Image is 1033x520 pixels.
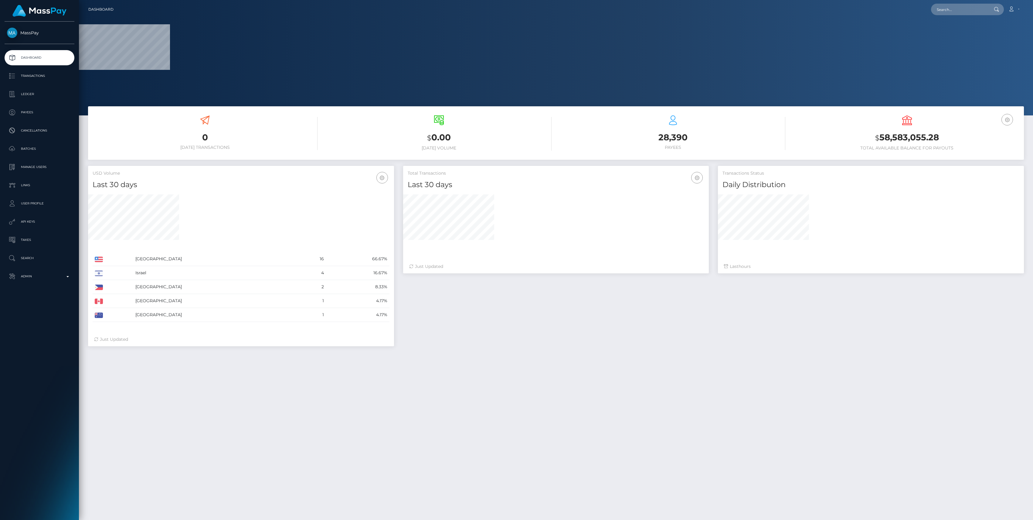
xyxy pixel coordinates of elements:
div: Last hours [724,263,1018,270]
h3: 28,390 [561,132,786,143]
td: 2 [298,280,326,294]
a: User Profile [5,196,74,211]
a: Cancellations [5,123,74,138]
h6: [DATE] Transactions [93,145,318,150]
a: Search [5,251,74,266]
h6: Total Available Balance for Payouts [794,145,1019,151]
h4: Last 30 days [408,180,705,190]
a: Admin [5,269,74,284]
td: 66.67% [326,252,389,266]
td: 1 [298,308,326,322]
img: MassPay [7,28,17,38]
p: Cancellations [7,126,72,135]
h5: Transactions Status [722,170,1019,176]
p: Transactions [7,71,72,80]
img: IL.png [95,271,103,276]
h3: 58,583,055.28 [794,132,1019,144]
a: Links [5,178,74,193]
p: Payees [7,108,72,117]
a: Manage Users [5,159,74,175]
div: Just Updated [409,263,703,270]
a: Ledger [5,87,74,102]
h4: Daily Distribution [722,180,1019,190]
td: Israel [133,266,298,280]
td: 16.67% [326,266,389,280]
a: Dashboard [88,3,114,16]
td: 1 [298,294,326,308]
p: Taxes [7,235,72,245]
a: Dashboard [5,50,74,65]
p: Ledger [7,90,72,99]
div: Just Updated [94,336,388,343]
td: [GEOGRAPHIC_DATA] [133,252,298,266]
a: API Keys [5,214,74,229]
a: Taxes [5,232,74,248]
img: US.png [95,257,103,262]
td: [GEOGRAPHIC_DATA] [133,294,298,308]
p: User Profile [7,199,72,208]
td: 4.17% [326,308,389,322]
img: PH.png [95,285,103,290]
h6: [DATE] Volume [327,145,552,151]
span: MassPay [5,30,74,36]
td: 16 [298,252,326,266]
p: Batches [7,144,72,153]
h5: Total Transactions [408,170,705,176]
td: 8.33% [326,280,389,294]
a: Payees [5,105,74,120]
img: AU.png [95,313,103,318]
h4: Last 30 days [93,180,389,190]
img: MassPay Logo [12,5,66,17]
h5: USD Volume [93,170,389,176]
small: $ [875,134,879,142]
td: 4 [298,266,326,280]
p: Admin [7,272,72,281]
a: Batches [5,141,74,156]
h3: 0.00 [327,132,552,144]
td: [GEOGRAPHIC_DATA] [133,308,298,322]
h6: Payees [561,145,786,150]
p: Search [7,254,72,263]
img: CA.png [95,299,103,304]
small: $ [427,134,431,142]
p: Dashboard [7,53,72,62]
td: 4.17% [326,294,389,308]
h3: 0 [93,132,318,143]
a: Transactions [5,68,74,84]
p: API Keys [7,217,72,226]
p: Links [7,181,72,190]
input: Search... [931,4,988,15]
td: [GEOGRAPHIC_DATA] [133,280,298,294]
p: Manage Users [7,162,72,172]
